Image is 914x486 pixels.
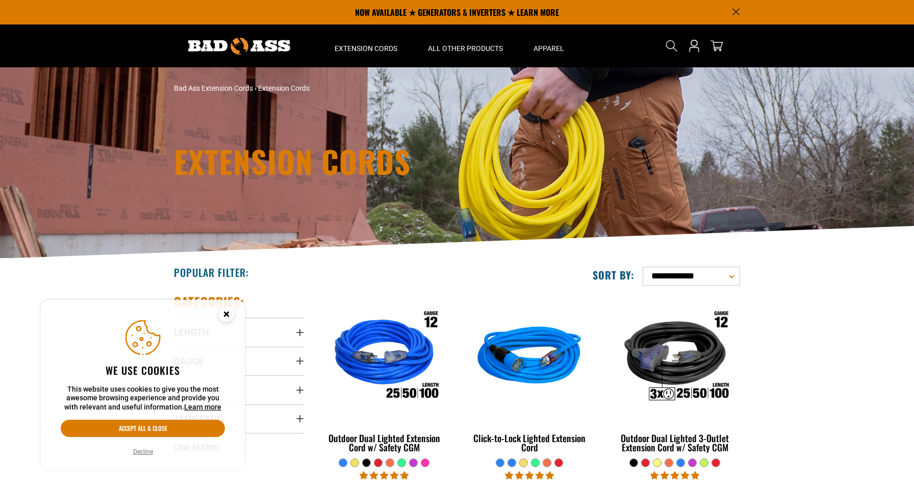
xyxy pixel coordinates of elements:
span: Extension Cords [335,44,397,53]
a: Learn more [184,403,221,411]
span: 4.81 stars [360,471,409,480]
aside: Cookie Consent [41,300,245,470]
img: Outdoor Dual Lighted Extension Cord w/ Safety CGM [320,299,449,416]
a: Bad Ass Extension Cords [174,84,253,92]
h1: Extension Cords [174,146,546,176]
summary: Search [664,38,680,54]
label: Sort by: [593,268,634,282]
img: blue [465,299,594,416]
span: › [255,84,257,92]
summary: All Other Products [413,24,518,67]
a: Outdoor Dual Lighted Extension Cord w/ Safety CGM Outdoor Dual Lighted Extension Cord w/ Safety CGM [319,294,449,458]
button: Accept all & close [61,420,225,437]
span: 4.80 stars [650,471,699,480]
div: Click-to-Lock Lighted Extension Cord [465,433,595,452]
summary: Apparel [518,24,579,67]
span: 4.87 stars [505,471,554,480]
summary: Extension Cords [319,24,413,67]
p: This website uses cookies to give you the most awesome browsing experience and provide you with r... [61,385,225,412]
div: Outdoor Dual Lighted 3-Outlet Extension Cord w/ Safety CGM [610,433,740,452]
span: Extension Cords [258,84,310,92]
h2: We use cookies [61,364,225,377]
h2: Categories: [174,294,244,310]
button: Decline [130,447,156,457]
h2: Popular Filter: [174,266,249,279]
div: Outdoor Dual Lighted Extension Cord w/ Safety CGM [319,433,449,452]
a: Outdoor Dual Lighted 3-Outlet Extension Cord w/ Safety CGM Outdoor Dual Lighted 3-Outlet Extensio... [610,294,740,458]
span: All Other Products [428,44,503,53]
a: blue Click-to-Lock Lighted Extension Cord [465,294,595,458]
span: Apparel [534,44,564,53]
nav: breadcrumbs [174,83,546,94]
img: Bad Ass Extension Cords [188,38,290,55]
img: Outdoor Dual Lighted 3-Outlet Extension Cord w/ Safety CGM [611,299,739,416]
